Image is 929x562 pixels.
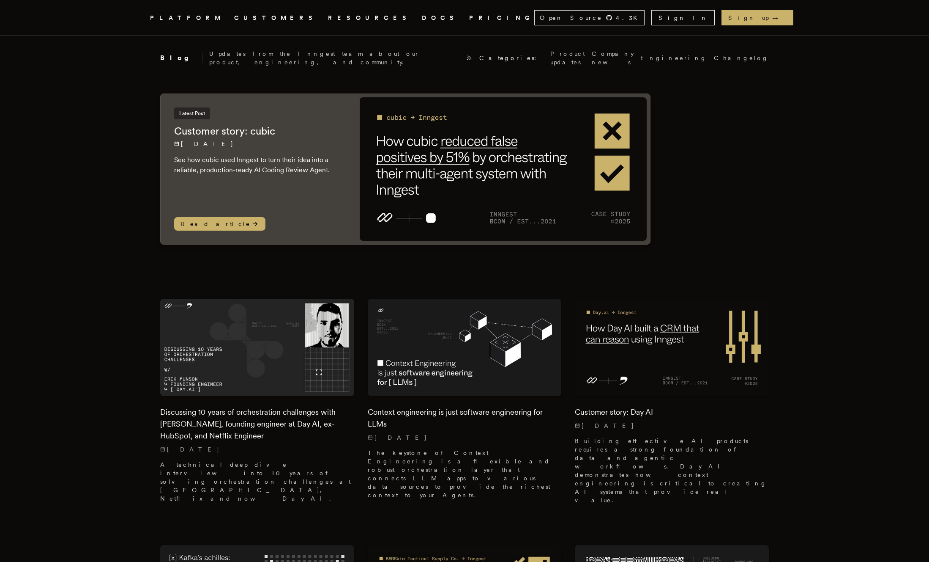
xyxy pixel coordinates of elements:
a: Featured image for Discussing 10 years of orchestration challenges with Erik Munson, founding eng... [160,299,354,509]
p: [DATE] [174,140,343,148]
span: Open Source [540,14,602,22]
p: [DATE] [575,421,769,430]
a: Product updates [550,50,585,66]
a: CUSTOMERS [234,13,318,23]
p: A technical deep dive interview into 10 years of solving orchestration challenges at [GEOGRAPHIC_... [160,460,354,503]
span: → [772,14,787,22]
button: RESOURCES [328,13,412,23]
a: Sign up [721,10,793,25]
button: PLATFORM [150,13,224,23]
a: DOCS [422,13,459,23]
span: Read article [174,217,265,231]
span: 4.3 K [616,14,642,22]
a: Engineering [640,54,707,62]
img: Featured image for Customer story: cubic blog post [360,97,647,241]
a: Company news [592,50,634,66]
a: PRICING [469,13,534,23]
p: [DATE] [368,433,562,442]
img: Featured image for Customer story: Day AI blog post [575,299,769,396]
a: Latest PostCustomer story: cubic[DATE] See how cubic used Inngest to turn their idea into a relia... [160,94,650,245]
a: Featured image for Customer story: Day AI blog postCustomer story: Day AI[DATE] Building effectiv... [575,299,769,511]
p: The keystone of Context Engineering is a flexible and robust orchestration layer that connects LL... [368,449,562,499]
a: Sign In [651,10,715,25]
span: Latest Post [174,107,210,119]
p: Updates from the Inngest team about our product, engineering, and community. [209,50,459,66]
p: Building effective AI products requires a strong foundation of data and agentic workflows. Day AI... [575,437,769,504]
a: Featured image for Context engineering is just software engineering for LLMs blog postContext eng... [368,299,562,506]
p: See how cubic used Inngest to turn their idea into a reliable, production-ready AI Coding Review ... [174,155,343,175]
p: [DATE] [160,445,354,454]
span: Categories: [479,54,544,62]
h2: Context engineering is just software engineering for LLMs [368,406,562,430]
h2: Customer story: Day AI [575,406,769,418]
a: Changelog [714,54,769,62]
h2: Customer story: cubic [174,124,343,138]
h2: Blog [160,53,202,63]
img: Featured image for Context engineering is just software engineering for LLMs blog post [368,299,562,396]
img: Featured image for Discussing 10 years of orchestration challenges with Erik Munson, founding eng... [160,299,354,396]
h2: Discussing 10 years of orchestration challenges with [PERSON_NAME], founding engineer at Day AI, ... [160,406,354,442]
